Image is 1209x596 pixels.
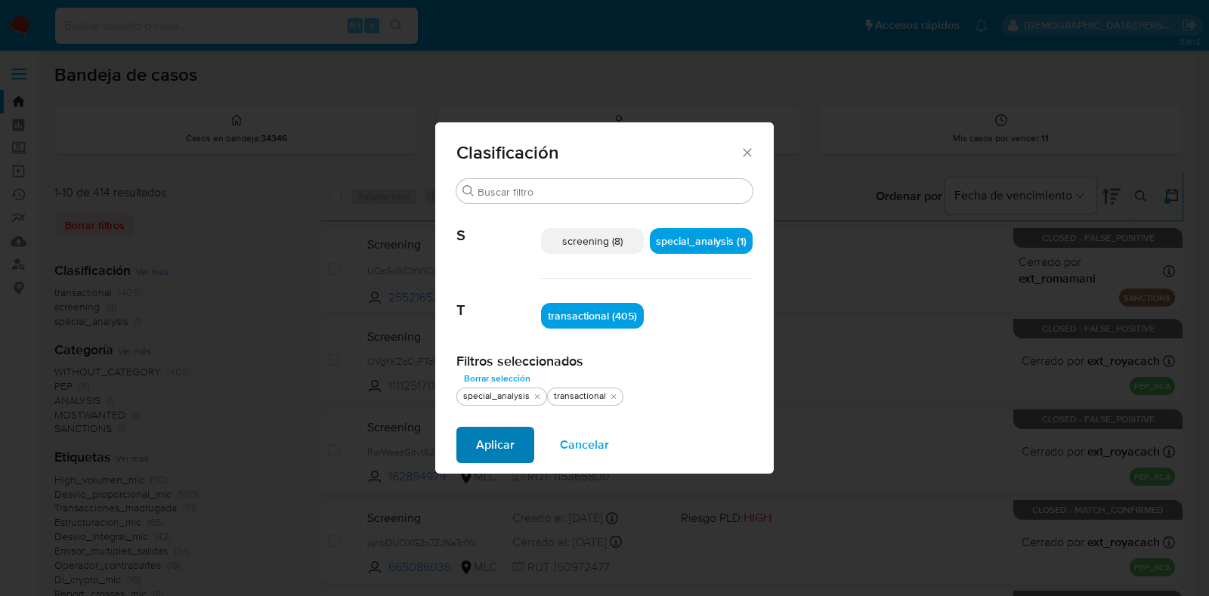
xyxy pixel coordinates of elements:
div: transactional (405) [541,303,644,329]
h2: Filtros seleccionados [456,353,753,369]
div: special_analysis [460,390,533,403]
div: special_analysis (1) [650,228,753,254]
span: T [456,279,541,320]
button: Aplicar [456,427,534,463]
span: special_analysis (1) [656,233,747,249]
button: Cerrar [740,145,753,159]
button: quitar transactional [608,391,620,403]
button: Buscar [462,185,475,197]
span: Borrar selección [464,371,530,386]
button: Cancelar [540,427,629,463]
input: Buscar filtro [478,185,747,199]
span: Cancelar [560,428,609,462]
div: transactional [551,390,609,403]
button: quitar special_analysis [531,391,543,403]
button: Borrar selección [456,369,538,388]
span: Clasificación [456,144,740,162]
div: screening (8) [541,228,644,254]
span: screening (8) [562,233,623,249]
span: transactional (405) [548,308,637,323]
span: Aplicar [476,428,515,462]
span: S [456,204,541,245]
